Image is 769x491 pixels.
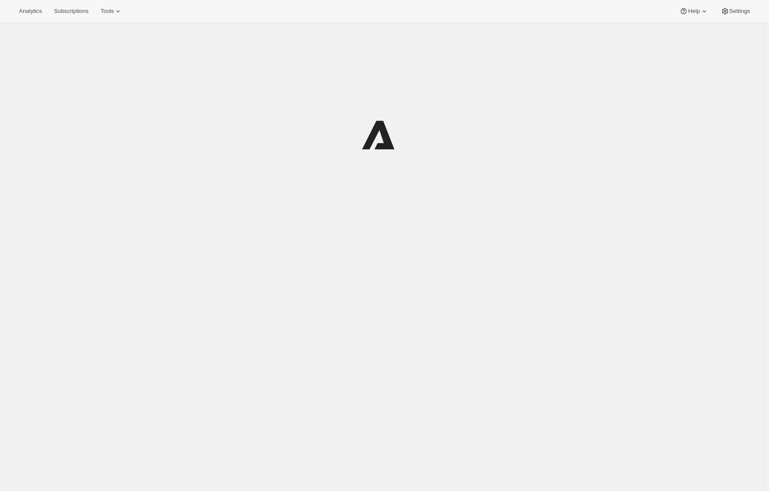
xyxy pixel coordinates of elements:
button: Help [674,5,713,17]
span: Settings [729,8,750,15]
span: Subscriptions [54,8,88,15]
button: Analytics [14,5,47,17]
span: Help [688,8,700,15]
button: Subscriptions [49,5,94,17]
span: Analytics [19,8,42,15]
button: Settings [716,5,755,17]
span: Tools [100,8,114,15]
button: Tools [95,5,128,17]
